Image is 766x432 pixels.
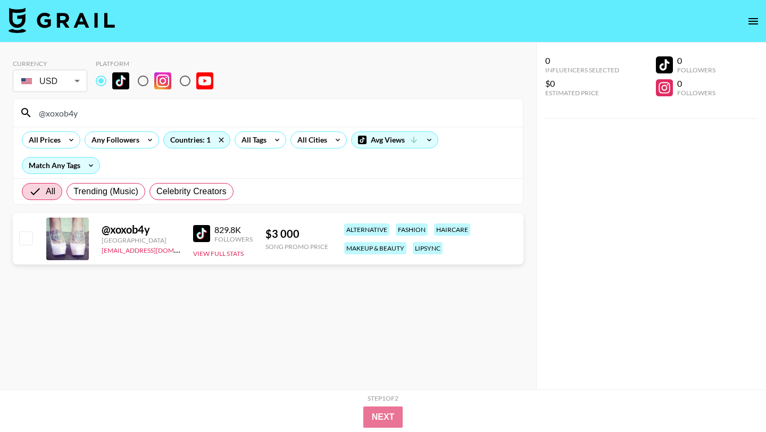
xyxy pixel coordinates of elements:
div: @ xoxob4y [102,223,180,236]
div: All Tags [235,132,269,148]
img: Grail Talent [9,7,115,33]
div: Estimated Price [545,89,619,97]
button: Next [363,406,403,428]
img: TikTok [112,72,129,89]
div: Song Promo Price [265,243,328,251]
div: Platform [96,60,222,68]
img: YouTube [196,72,213,89]
div: Followers [677,89,715,97]
div: All Prices [22,132,63,148]
img: Instagram [154,72,171,89]
div: $ 3 000 [265,227,328,240]
div: 0 [677,78,715,89]
a: [EMAIL_ADDRESS][DOMAIN_NAME] [102,244,209,254]
div: Avg Views [352,132,438,148]
button: open drawer [743,11,764,32]
div: 0 [677,55,715,66]
div: fashion [396,223,428,236]
iframe: Drift Widget Chat Controller [713,379,753,419]
div: 829.8K [214,225,253,235]
span: Trending (Music) [73,185,138,198]
span: Celebrity Creators [156,185,227,198]
div: USD [15,72,85,90]
div: Any Followers [85,132,141,148]
div: Match Any Tags [22,157,99,173]
div: 0 [545,55,619,66]
div: Influencers Selected [545,66,619,74]
div: lipsync [413,242,443,254]
div: Followers [677,66,715,74]
div: Step 1 of 2 [368,394,398,402]
div: alternative [344,223,389,236]
img: TikTok [193,225,210,242]
div: makeup & beauty [344,242,406,254]
span: All [46,185,55,198]
div: $0 [545,78,619,89]
div: All Cities [291,132,329,148]
div: Currency [13,60,87,68]
button: View Full Stats [193,250,244,257]
div: Countries: 1 [164,132,230,148]
div: haircare [434,223,470,236]
input: Search by User Name [32,104,517,121]
div: [GEOGRAPHIC_DATA] [102,236,180,244]
div: Followers [214,235,253,243]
